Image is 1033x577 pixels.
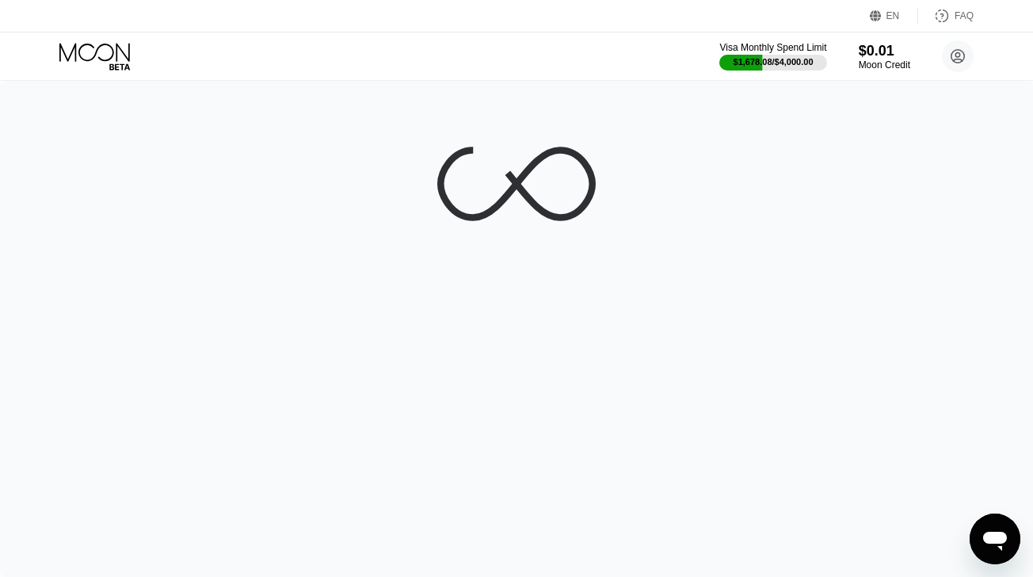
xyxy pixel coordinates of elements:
[918,8,974,24] div: FAQ
[719,42,826,71] div: Visa Monthly Spend Limit$1,678.08/$4,000.00
[955,10,974,21] div: FAQ
[859,43,910,59] div: $0.01
[734,57,814,67] div: $1,678.08 / $4,000.00
[859,43,910,71] div: $0.01Moon Credit
[970,514,1020,564] iframe: Кнопка запуска окна обмена сообщениями
[859,59,910,71] div: Moon Credit
[886,10,900,21] div: EN
[870,8,918,24] div: EN
[719,42,826,53] div: Visa Monthly Spend Limit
